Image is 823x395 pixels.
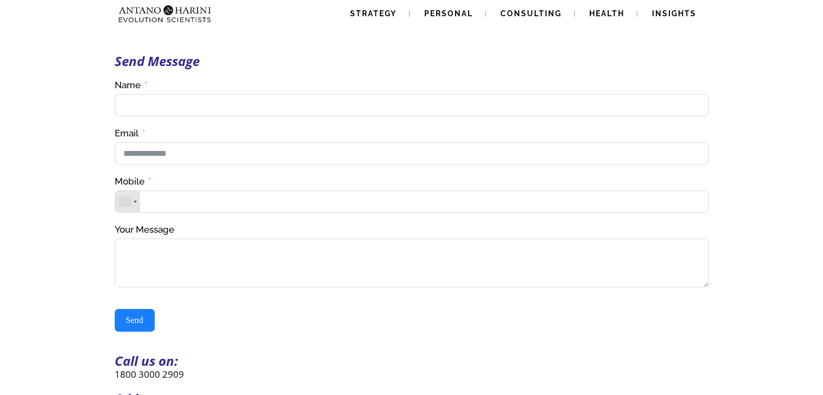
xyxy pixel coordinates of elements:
textarea: Your Message [115,239,709,287]
input: Mobile [115,190,709,213]
label: Email [115,127,146,140]
span: Personal [424,9,473,18]
span: Insights [652,9,696,18]
span: Consulting [501,9,562,18]
input: Email [115,142,709,164]
span: Health [589,9,624,18]
p: 1800 3000 2909 [115,368,709,380]
span: Strategy [350,9,397,18]
button: Send [115,309,155,332]
strong: Call us on: [115,352,178,370]
strong: Send Message [115,52,200,70]
label: Mobile [115,175,152,188]
label: Name [115,79,148,91]
label: Your Message [115,223,174,236]
div: Telephone country code [115,191,140,212]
